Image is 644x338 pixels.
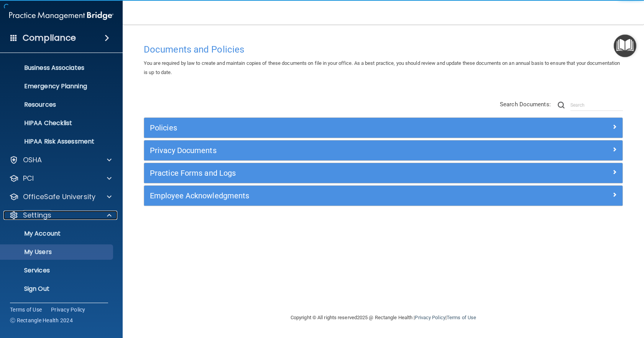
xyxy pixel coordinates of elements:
p: HIPAA Risk Assessment [5,138,110,145]
h4: Compliance [23,33,76,43]
span: Ⓒ Rectangle Health 2024 [10,317,73,324]
a: OSHA [9,155,112,165]
span: You are required by law to create and maintain copies of these documents on file in your office. ... [144,60,620,75]
p: Sign Out [5,285,110,293]
p: Resources [5,101,110,109]
p: My Account [5,230,110,237]
p: Emergency Planning [5,82,110,90]
a: Privacy Policy [415,315,445,320]
a: Practice Forms and Logs [150,167,617,179]
p: PCI [23,174,34,183]
input: Search [570,99,623,111]
h4: Documents and Policies [144,45,623,54]
a: Privacy Documents [150,144,617,157]
img: PMB logo [9,8,113,23]
p: OfficeSafe University [23,192,95,201]
p: Business Associates [5,64,110,72]
p: HIPAA Checklist [5,119,110,127]
a: Settings [9,211,112,220]
a: Terms of Use [10,306,42,313]
a: Terms of Use [447,315,476,320]
button: Open Resource Center [614,35,636,57]
span: Search Documents: [500,101,551,108]
p: Settings [23,211,51,220]
a: Privacy Policy [51,306,85,313]
a: Policies [150,122,617,134]
p: Services [5,267,110,274]
h5: Policies [150,124,497,132]
a: PCI [9,174,112,183]
a: Employee Acknowledgments [150,190,617,202]
h5: Privacy Documents [150,146,497,155]
p: OSHA [23,155,42,165]
div: Copyright © All rights reserved 2025 @ Rectangle Health | | [243,305,523,330]
h5: Employee Acknowledgments [150,191,497,200]
img: ic-search.3b580494.png [558,102,565,109]
a: OfficeSafe University [9,192,112,201]
h5: Practice Forms and Logs [150,169,497,177]
p: My Users [5,248,110,256]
